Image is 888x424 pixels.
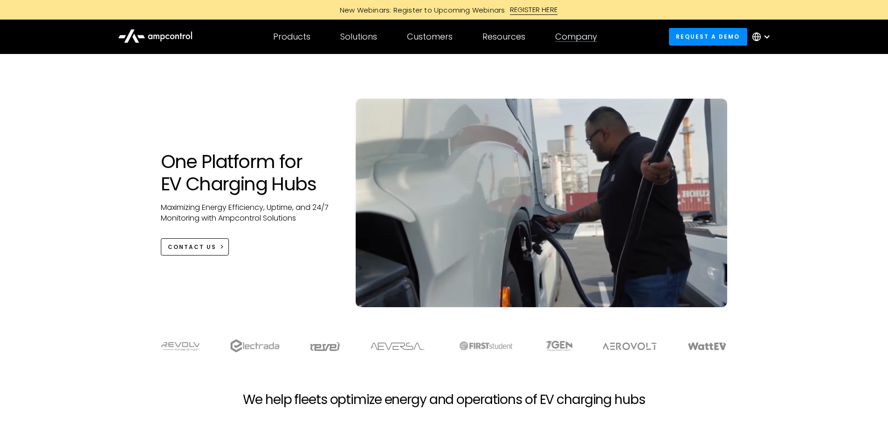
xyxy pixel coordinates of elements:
[161,238,229,256] a: CONTACT US
[161,202,337,223] p: Maximizing Energy Efficiency, Uptime, and 24/7 Monitoring with Ampcontrol Solutions
[161,150,337,195] h1: One Platform for EV Charging Hubs
[330,5,510,15] div: New Webinars: Register to Upcoming Webinars
[688,343,727,350] img: WattEV logo
[407,32,453,42] div: Customers
[230,339,279,352] img: electrada logo
[273,32,310,42] div: Products
[340,32,377,42] div: Solutions
[168,243,216,251] div: CONTACT US
[243,392,645,408] h2: We help fleets optimize energy and operations of EV charging hubs
[482,32,525,42] div: Resources
[669,28,747,45] a: Request a demo
[602,343,658,350] img: Aerovolt Logo
[234,5,654,15] a: New Webinars: Register to Upcoming WebinarsREGISTER HERE
[555,32,597,42] div: Company
[510,5,558,15] div: REGISTER HERE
